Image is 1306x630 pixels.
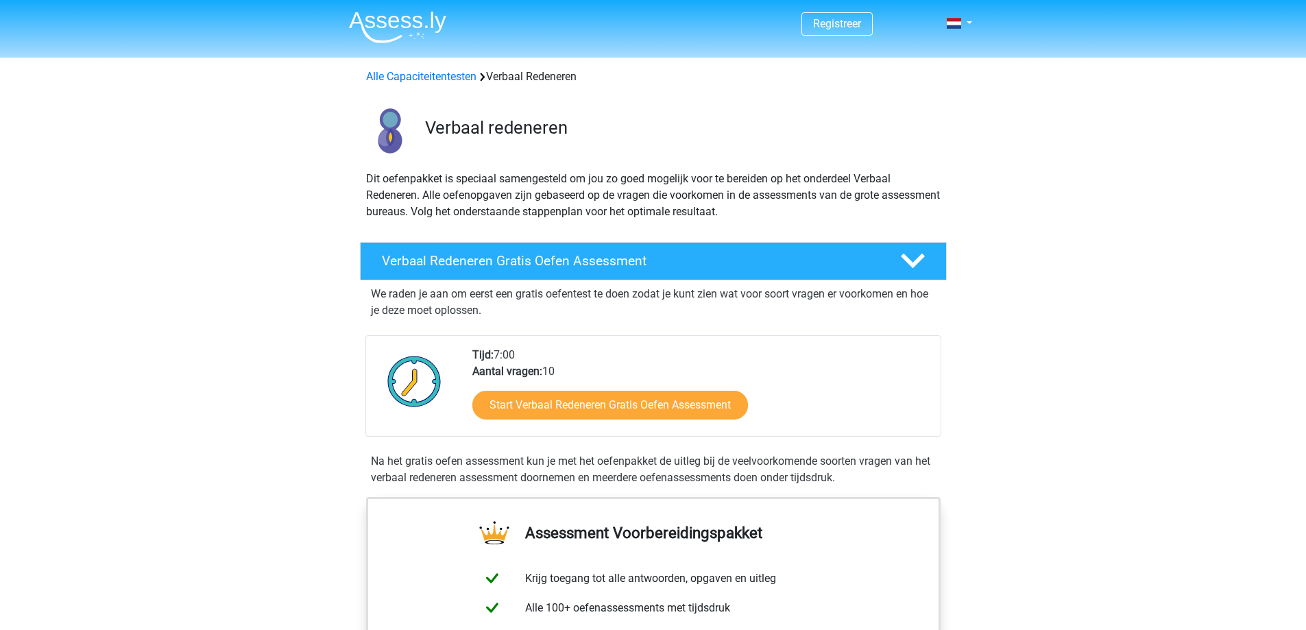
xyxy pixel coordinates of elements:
a: Start Verbaal Redeneren Gratis Oefen Assessment [472,391,748,420]
div: 7:00 10 [462,347,940,436]
b: Aantal vragen: [472,365,542,378]
p: We raden je aan om eerst een gratis oefentest te doen zodat je kunt zien wat voor soort vragen er... [371,286,936,319]
h3: Verbaal redeneren [425,117,936,138]
div: Na het gratis oefen assessment kun je met het oefenpakket de uitleg bij de veelvoorkomende soorte... [365,453,941,486]
img: Klok [380,347,449,415]
a: Verbaal Redeneren Gratis Oefen Assessment [354,242,952,280]
a: Alle Capaciteitentesten [366,70,476,83]
img: Assessly [349,11,446,43]
h4: Verbaal Redeneren Gratis Oefen Assessment [382,253,878,269]
div: Verbaal Redeneren [361,69,946,85]
img: verbaal redeneren [361,101,419,160]
b: Tijd: [472,348,494,361]
a: Registreer [813,17,861,30]
p: Dit oefenpakket is speciaal samengesteld om jou zo goed mogelijk voor te bereiden op het onderdee... [366,171,941,220]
